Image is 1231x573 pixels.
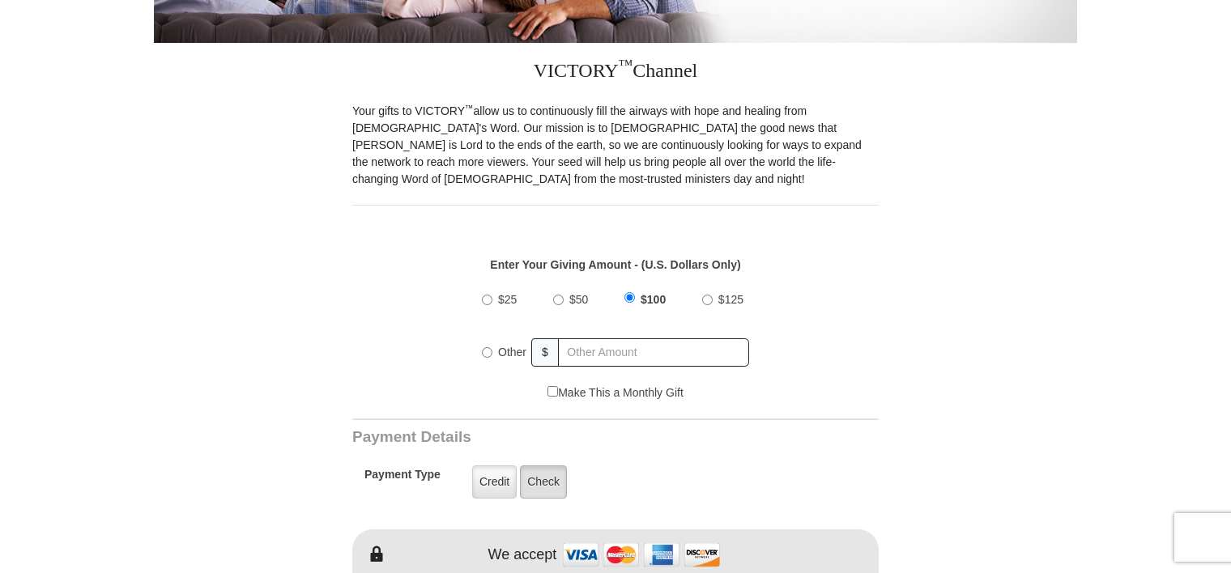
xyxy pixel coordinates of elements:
[490,258,740,271] strong: Enter Your Giving Amount - (U.S. Dollars Only)
[520,465,567,499] label: Check
[547,386,558,397] input: Make This a Monthly Gift
[558,338,749,367] input: Other Amount
[352,43,879,103] h3: VICTORY Channel
[498,293,517,306] span: $25
[569,293,588,306] span: $50
[641,293,666,306] span: $100
[531,338,559,367] span: $
[560,537,722,572] img: credit cards accepted
[465,103,474,112] sup: ™
[498,346,526,359] span: Other
[547,384,684,401] label: Make This a Monthly Gift
[352,103,879,188] p: Your gifts to VICTORY allow us to continuously fill the airways with hope and healing from [DEMOG...
[364,468,441,490] h5: Payment Type
[352,428,765,447] h3: Payment Details
[488,546,557,564] h4: We accept
[619,57,633,73] sup: ™
[718,293,743,306] span: $125
[472,465,517,499] label: Credit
